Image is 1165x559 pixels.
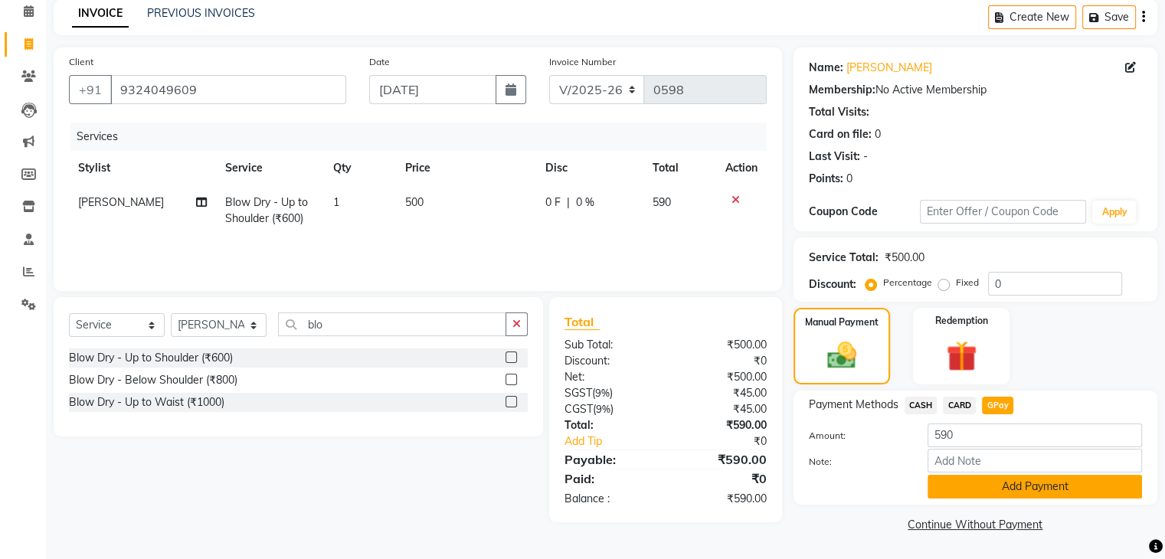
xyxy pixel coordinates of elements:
[716,151,767,185] th: Action
[883,276,932,289] label: Percentage
[553,450,666,469] div: Payable:
[553,337,666,353] div: Sub Total:
[553,469,666,488] div: Paid:
[809,82,1142,98] div: No Active Membership
[69,394,224,410] div: Blow Dry - Up to Waist (₹1000)
[905,397,938,414] span: CASH
[809,204,920,220] div: Coupon Code
[797,517,1154,533] a: Continue Without Payment
[70,123,778,151] div: Services
[653,195,671,209] span: 590
[797,455,916,469] label: Note:
[324,151,396,185] th: Qty
[69,55,93,69] label: Client
[216,151,324,185] th: Service
[565,386,592,400] span: SGST
[147,6,255,20] a: PREVIOUS INVOICES
[809,126,872,142] div: Card on file:
[885,250,924,266] div: ₹500.00
[809,82,875,98] div: Membership:
[1082,5,1136,29] button: Save
[396,151,536,185] th: Price
[225,195,308,225] span: Blow Dry - Up to Shoulder (₹600)
[69,151,216,185] th: Stylist
[666,417,778,433] div: ₹590.00
[666,491,778,507] div: ₹590.00
[78,195,164,209] span: [PERSON_NAME]
[565,402,593,416] span: CGST
[666,353,778,369] div: ₹0
[809,171,843,187] div: Points:
[553,369,666,385] div: Net:
[549,55,616,69] label: Invoice Number
[69,350,233,366] div: Blow Dry - Up to Shoulder (₹600)
[684,433,777,449] div: ₹0
[809,149,860,165] div: Last Visit:
[595,387,610,399] span: 9%
[928,449,1142,472] input: Add Note
[565,314,600,330] span: Total
[928,475,1142,499] button: Add Payment
[809,60,843,76] div: Name:
[666,469,778,488] div: ₹0
[1092,201,1136,224] button: Apply
[576,195,594,211] span: 0 %
[846,171,852,187] div: 0
[567,195,570,211] span: |
[928,423,1142,447] input: Amount
[545,195,561,211] span: 0 F
[809,276,856,293] div: Discount:
[846,60,932,76] a: [PERSON_NAME]
[666,385,778,401] div: ₹45.00
[69,75,112,104] button: +91
[553,433,684,449] a: Add Tip
[956,276,979,289] label: Fixed
[809,250,879,266] div: Service Total:
[666,401,778,417] div: ₹45.00
[666,369,778,385] div: ₹500.00
[666,337,778,353] div: ₹500.00
[278,312,506,336] input: Search or Scan
[333,195,339,209] span: 1
[935,314,988,328] label: Redemption
[536,151,643,185] th: Disc
[596,403,610,415] span: 9%
[643,151,716,185] th: Total
[797,429,916,443] label: Amount:
[110,75,346,104] input: Search by Name/Mobile/Email/Code
[988,5,1076,29] button: Create New
[666,450,778,469] div: ₹590.00
[809,104,869,120] div: Total Visits:
[863,149,868,165] div: -
[875,126,881,142] div: 0
[553,491,666,507] div: Balance :
[69,372,237,388] div: Blow Dry - Below Shoulder (₹800)
[553,385,666,401] div: ( )
[937,337,987,375] img: _gift.svg
[943,397,976,414] span: CARD
[809,397,898,413] span: Payment Methods
[920,200,1087,224] input: Enter Offer / Coupon Code
[805,315,879,329] label: Manual Payment
[982,397,1013,414] span: GPay
[369,55,390,69] label: Date
[553,353,666,369] div: Discount:
[405,195,424,209] span: 500
[553,401,666,417] div: ( )
[818,338,866,372] img: _cash.svg
[553,417,666,433] div: Total:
